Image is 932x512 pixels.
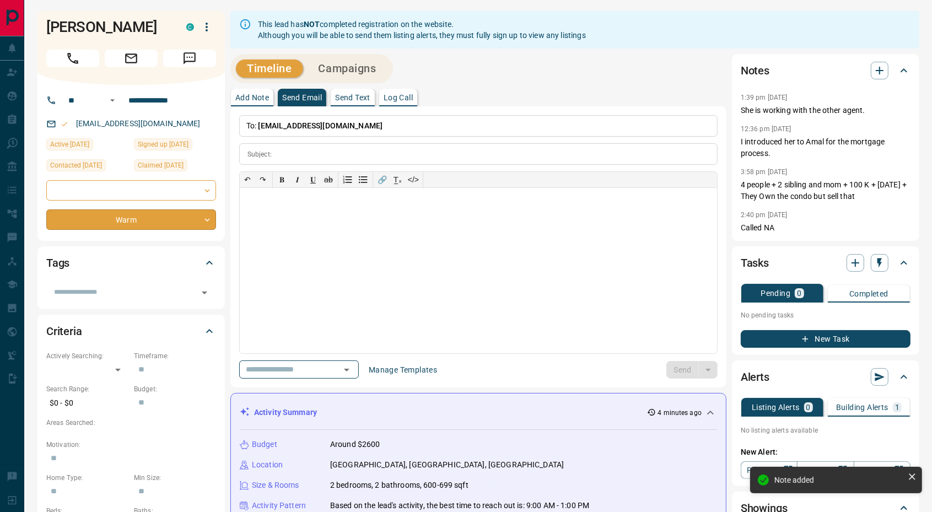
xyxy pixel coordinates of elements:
[741,461,798,479] a: Property
[741,254,769,272] h2: Tasks
[330,500,589,511] p: Based on the lead's activity, the best time to reach out is: 9:00 AM - 1:00 PM
[46,473,128,483] p: Home Type:
[752,403,800,411] p: Listing Alerts
[134,473,216,483] p: Min Size:
[134,384,216,394] p: Budget:
[254,407,317,418] p: Activity Summary
[252,500,306,511] p: Activity Pattern
[741,368,769,386] h2: Alerts
[895,403,899,411] p: 1
[258,121,383,130] span: [EMAIL_ADDRESS][DOMAIN_NAME]
[46,159,128,175] div: Fri Jul 11 2025
[46,318,216,344] div: Criteria
[375,172,390,187] button: 🔗
[355,172,371,187] button: Bullet list
[50,160,102,171] span: Contacted [DATE]
[797,461,854,479] a: Condos
[310,175,316,184] span: 𝐔
[239,115,718,137] p: To:
[240,172,255,187] button: ↶
[76,119,201,128] a: [EMAIL_ADDRESS][DOMAIN_NAME]
[235,94,269,101] p: Add Note
[290,172,305,187] button: 𝑰
[134,159,216,175] div: Fri Jul 11 2025
[741,94,788,101] p: 1:39 pm [DATE]
[255,172,271,187] button: ↷
[46,322,82,340] h2: Criteria
[741,125,791,133] p: 12:36 pm [DATE]
[305,172,321,187] button: 𝐔
[252,439,277,450] p: Budget
[761,289,790,297] p: Pending
[247,149,272,159] p: Subject:
[134,351,216,361] p: Timeframe:
[163,50,216,67] span: Message
[138,139,188,150] span: Signed up [DATE]
[741,136,911,159] p: I introduced her to Amal for the mortgage process.
[46,254,69,272] h2: Tags
[46,250,216,276] div: Tags
[46,18,170,36] h1: [PERSON_NAME]
[186,23,194,31] div: condos.ca
[741,307,911,324] p: No pending tasks
[282,94,322,101] p: Send Email
[658,408,702,418] p: 4 minutes ago
[304,20,320,29] strong: NOT
[335,94,370,101] p: Send Text
[274,172,290,187] button: 𝐁
[741,105,911,116] p: She is working with the other agent.
[362,361,444,379] button: Manage Templates
[806,403,811,411] p: 0
[46,138,128,154] div: Tue Jul 22 2025
[741,179,911,202] p: 4 people + 2 sibling and mom + 100 K + [DATE] + They Own the condo but sell that
[741,168,788,176] p: 3:58 pm [DATE]
[836,403,888,411] p: Building Alerts
[741,425,911,435] p: No listing alerts available
[252,459,283,471] p: Location
[134,138,216,154] div: Fri Jul 11 2025
[741,446,911,458] p: New Alert:
[741,330,911,348] button: New Task
[197,285,212,300] button: Open
[321,172,336,187] button: ab
[741,364,911,390] div: Alerts
[240,402,717,423] div: Activity Summary4 minutes ago
[741,62,769,79] h2: Notes
[46,394,128,412] p: $0 - $0
[50,139,89,150] span: Active [DATE]
[406,172,421,187] button: </>
[46,418,216,428] p: Areas Searched:
[741,57,911,84] div: Notes
[340,172,355,187] button: Numbered list
[849,290,888,298] p: Completed
[46,351,128,361] p: Actively Searching:
[797,289,801,297] p: 0
[666,361,718,379] div: split button
[330,459,564,471] p: [GEOGRAPHIC_DATA], [GEOGRAPHIC_DATA], [GEOGRAPHIC_DATA]
[252,479,299,491] p: Size & Rooms
[741,222,911,234] p: Called NA
[339,362,354,378] button: Open
[308,60,387,78] button: Campaigns
[46,50,99,67] span: Call
[258,14,586,45] div: This lead has completed registration on the website. Although you will be able to send them listi...
[741,211,788,219] p: 2:40 pm [DATE]
[46,440,216,450] p: Motivation:
[774,476,903,484] div: Note added
[854,461,911,479] a: Mr.Loft
[46,209,216,230] div: Warm
[46,384,128,394] p: Search Range:
[741,250,911,276] div: Tasks
[105,50,158,67] span: Email
[324,175,333,184] s: ab
[236,60,303,78] button: Timeline
[384,94,413,101] p: Log Call
[330,479,468,491] p: 2 bedrooms, 2 bathrooms, 600-699 sqft
[390,172,406,187] button: T̲ₓ
[330,439,380,450] p: Around $2600
[106,94,119,107] button: Open
[61,120,68,128] svg: Email Valid
[138,160,184,171] span: Claimed [DATE]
